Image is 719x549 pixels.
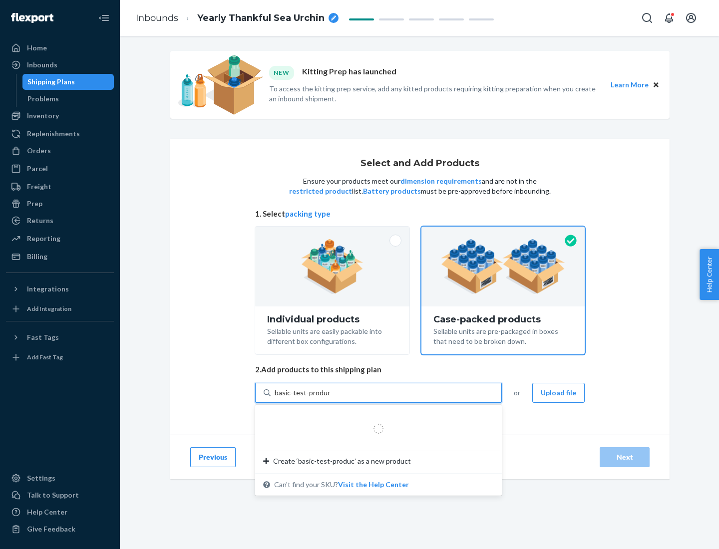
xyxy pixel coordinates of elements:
[27,234,60,244] div: Reporting
[6,521,114,537] button: Give Feedback
[27,199,42,209] div: Prep
[433,324,573,346] div: Sellable units are pre-packaged in boxes that need to be broken down.
[6,40,114,56] a: Home
[600,447,650,467] button: Next
[22,91,114,107] a: Problems
[274,480,409,490] span: Can't find your SKU?
[27,473,55,483] div: Settings
[6,126,114,142] a: Replenishments
[275,388,330,398] input: Create ‘basic-test-produc’ as a new productCan't find your SKU?Visit the Help Center
[6,249,114,265] a: Billing
[6,143,114,159] a: Orders
[6,231,114,247] a: Reporting
[273,456,411,466] span: Create ‘basic-test-produc’ as a new product
[301,239,363,294] img: individual-pack.facf35554cb0f1810c75b2bd6df2d64e.png
[441,239,565,294] img: case-pack.59cecea509d18c883b923b81aeac6d0b.png
[255,209,585,219] span: 1. Select
[27,507,67,517] div: Help Center
[27,353,63,361] div: Add Fast Tag
[94,8,114,28] button: Close Navigation
[6,349,114,365] a: Add Fast Tag
[27,304,71,313] div: Add Integration
[6,161,114,177] a: Parcel
[6,470,114,486] a: Settings
[363,186,421,196] button: Battery products
[681,8,701,28] button: Open account menu
[6,281,114,297] button: Integrations
[360,159,479,169] h1: Select and Add Products
[302,66,396,79] p: Kitting Prep has launched
[659,8,679,28] button: Open notifications
[532,383,585,403] button: Upload file
[338,480,409,490] button: Create ‘basic-test-produc’ as a new productCan't find your SKU?
[6,487,114,503] a: Talk to Support
[289,186,352,196] button: restricted product
[27,43,47,53] div: Home
[6,179,114,195] a: Freight
[433,314,573,324] div: Case-packed products
[269,84,602,104] p: To access the kitting prep service, add any kitted products requiring kitting preparation when yo...
[136,12,178,23] a: Inbounds
[400,176,482,186] button: dimension requirements
[6,301,114,317] a: Add Integration
[6,213,114,229] a: Returns
[27,111,59,121] div: Inventory
[637,8,657,28] button: Open Search Box
[267,314,397,324] div: Individual products
[27,332,59,342] div: Fast Tags
[651,79,662,90] button: Close
[197,12,325,25] span: Yearly Thankful Sea Urchin
[611,79,649,90] button: Learn More
[27,524,75,534] div: Give Feedback
[6,329,114,345] button: Fast Tags
[22,74,114,90] a: Shipping Plans
[255,364,585,375] span: 2. Add products to this shipping plan
[27,60,57,70] div: Inbounds
[285,209,331,219] button: packing type
[190,447,236,467] button: Previous
[27,182,51,192] div: Freight
[128,3,347,33] ol: breadcrumbs
[269,66,294,79] div: NEW
[11,13,53,23] img: Flexport logo
[6,57,114,73] a: Inbounds
[27,146,51,156] div: Orders
[6,196,114,212] a: Prep
[27,164,48,174] div: Parcel
[514,388,520,398] span: or
[700,249,719,300] button: Help Center
[27,216,53,226] div: Returns
[608,452,641,462] div: Next
[27,252,47,262] div: Billing
[27,284,69,294] div: Integrations
[288,176,552,196] p: Ensure your products meet our and are not in the list. must be pre-approved before inbounding.
[267,324,397,346] div: Sellable units are easily packable into different box configurations.
[6,504,114,520] a: Help Center
[27,94,59,104] div: Problems
[27,490,79,500] div: Talk to Support
[27,129,80,139] div: Replenishments
[27,77,75,87] div: Shipping Plans
[6,108,114,124] a: Inventory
